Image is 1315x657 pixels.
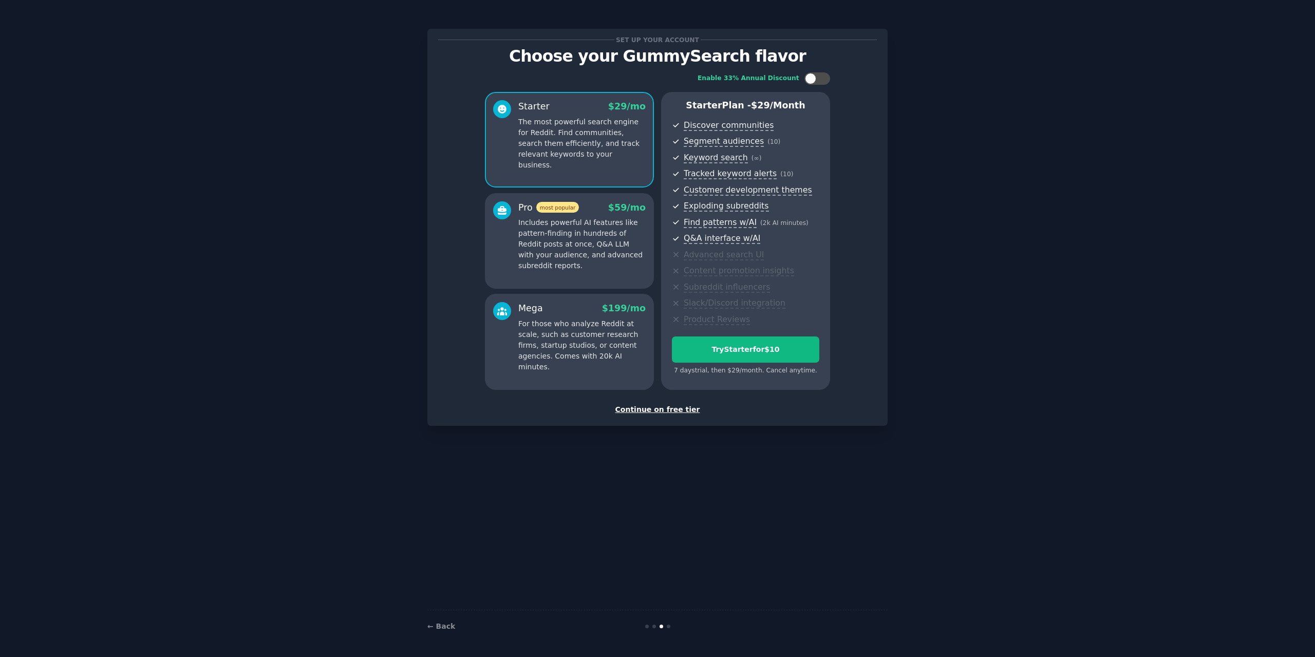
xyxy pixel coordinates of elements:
[518,117,646,171] p: The most powerful search engine for Reddit. Find communities, search them efficiently, and track ...
[536,202,579,213] span: most popular
[684,282,770,293] span: Subreddit influencers
[427,622,455,630] a: ← Back
[614,34,701,45] span: Set up your account
[684,217,757,228] span: Find patterns w/AI
[684,168,777,179] span: Tracked keyword alerts
[518,201,579,214] div: Pro
[684,298,785,309] span: Slack/Discord integration
[518,100,550,113] div: Starter
[438,47,877,65] p: Choose your GummySearch flavor
[518,302,543,315] div: Mega
[780,171,793,178] span: ( 10 )
[684,153,748,163] span: Keyword search
[602,303,646,313] span: $ 199 /mo
[684,136,764,147] span: Segment audiences
[684,201,768,212] span: Exploding subreddits
[684,120,774,131] span: Discover communities
[684,266,794,276] span: Content promotion insights
[438,404,877,415] div: Continue on free tier
[684,250,764,260] span: Advanced search UI
[672,344,819,355] div: Try Starter for $10
[684,314,750,325] span: Product Reviews
[672,336,819,363] button: TryStarterfor$10
[672,366,819,376] div: 7 days trial, then $ 29 /month . Cancel anytime.
[751,100,805,110] span: $ 29 /month
[608,202,646,213] span: $ 59 /mo
[518,217,646,271] p: Includes powerful AI features like pattern-finding in hundreds of Reddit posts at once, Q&A LLM w...
[684,233,760,244] span: Q&A interface w/AI
[672,99,819,112] p: Starter Plan -
[684,185,812,196] span: Customer development themes
[767,138,780,145] span: ( 10 )
[752,155,762,162] span: ( ∞ )
[608,101,646,111] span: $ 29 /mo
[698,74,799,83] div: Enable 33% Annual Discount
[760,219,809,227] span: ( 2k AI minutes )
[518,318,646,372] p: For those who analyze Reddit at scale, such as customer research firms, startup studios, or conte...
